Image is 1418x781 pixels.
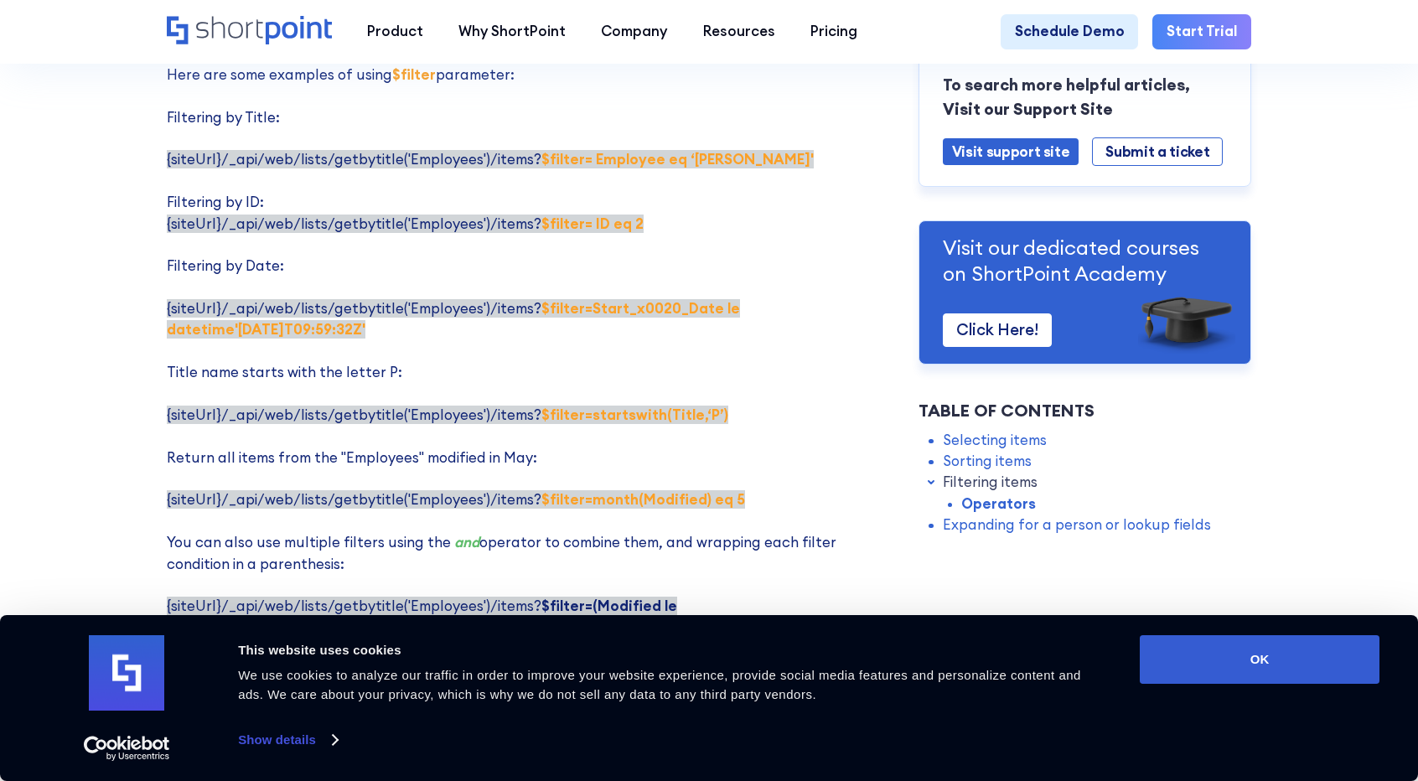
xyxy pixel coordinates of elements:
[238,640,1102,660] div: This website uses cookies
[541,490,745,509] strong: $filter=month(Modified) eq 5
[458,21,566,42] div: Why ShortPoint
[793,14,875,49] a: Pricing
[919,397,1252,422] div: Table of Contents
[810,21,857,42] div: Pricing
[961,494,1036,515] a: Operators
[1001,14,1139,49] a: Schedule Demo
[238,668,1081,701] span: We use cookies to analyze our traffic in order to improve your website experience, provide social...
[167,490,745,509] span: {siteUrl}/_api/web/lists/getbytitle('Employees')/items?
[392,65,436,84] strong: $filter
[541,215,644,233] strong: $filter= ID eq 2
[1092,137,1223,166] a: Submit a ticket
[1140,635,1379,684] button: OK
[583,14,685,49] a: Company
[367,21,423,42] div: Product
[167,299,740,339] span: {siteUrl}/_api/web/lists/getbytitle('Employees')/items?
[943,429,1047,450] a: Selecting items
[943,313,1052,347] a: Click Here!
[238,727,337,753] a: Show details
[685,14,792,49] a: Resources
[167,406,728,424] span: {siteUrl}/_api/web/lists/getbytitle('Employees')/items?
[943,73,1228,121] p: To search more helpful articles, Visit our Support Site
[541,150,814,168] strong: $filter= Employee eq ‘[PERSON_NAME]'
[441,14,583,49] a: Why ShortPoint
[167,16,332,47] a: Home
[943,515,1211,535] a: Expanding for a person or lookup fields
[943,451,1032,472] a: Sorting items
[167,597,677,636] span: {siteUrl}/_api/web/lists/getbytitle('Employees')/items?
[89,635,164,711] img: logo
[454,533,479,551] em: and
[601,21,667,42] div: Company
[349,14,441,49] a: Product
[943,235,1228,287] p: Visit our dedicated courses on ShortPoint Academy
[943,472,1038,493] a: Filtering items
[167,150,814,168] span: {siteUrl}/_api/web/lists/getbytitle('Employees')/items?
[943,138,1079,165] a: Visit support site
[1152,14,1251,49] a: Start Trial
[703,21,775,42] div: Resources
[167,215,644,233] span: {siteUrl}/_api/web/lists/getbytitle('Employees')/items?
[54,736,200,761] a: Usercentrics Cookiebot - opens in a new window
[167,65,897,639] p: Here are some examples of using parameter: Filtering by Title: Filtering by ID: Filtering by Date...
[541,406,728,424] strong: $filter=startswith(Title,‘P’)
